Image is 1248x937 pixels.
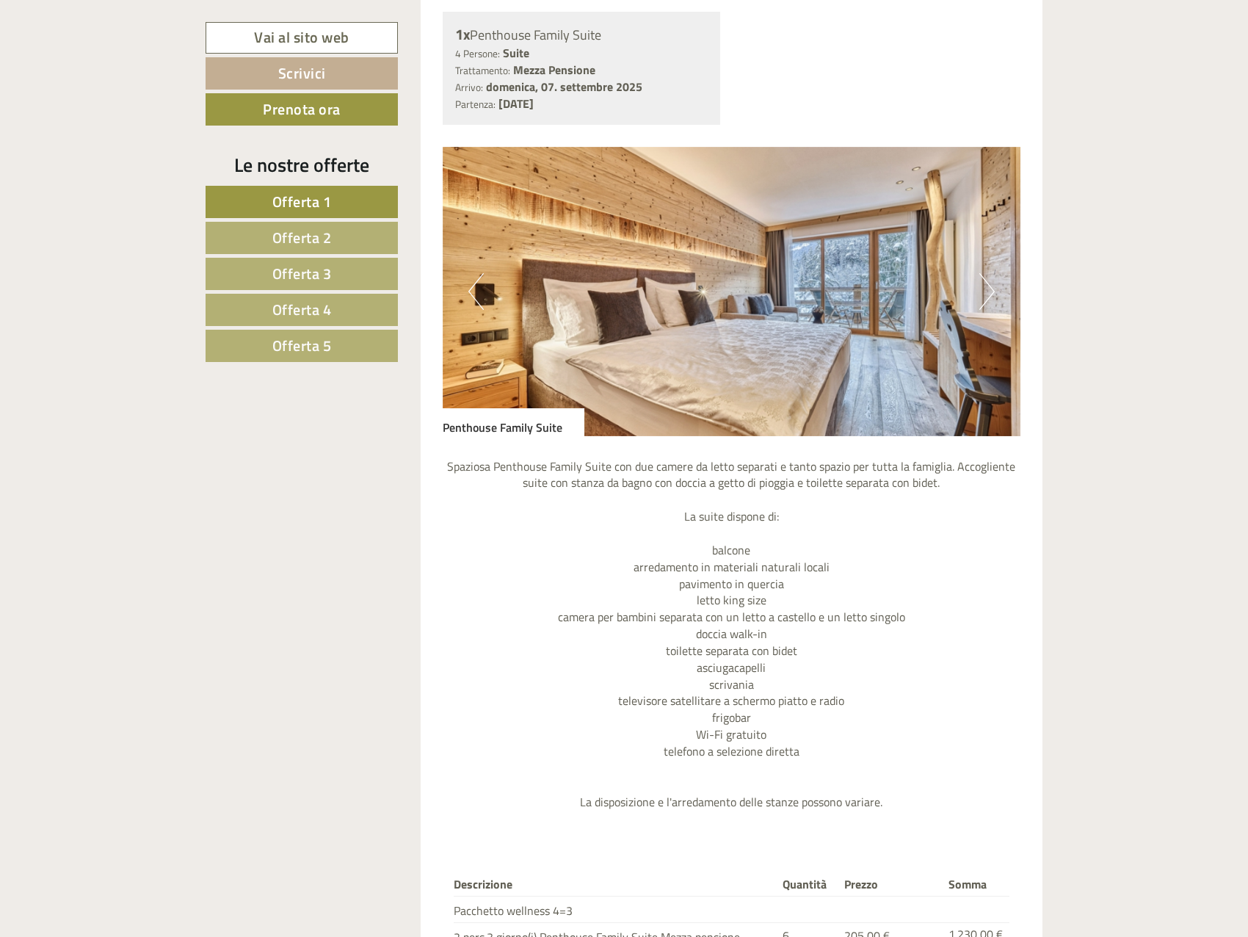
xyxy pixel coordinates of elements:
th: Somma [943,873,1009,896]
th: Descrizione [454,873,777,896]
small: Arrivo: [455,80,483,95]
div: Lei [367,43,556,54]
b: 1x [455,23,470,46]
td: Pacchetto wellness 4=3 [454,897,777,923]
th: Prezzo [838,873,943,896]
div: Penthouse Family Suite [443,408,584,436]
span: Offerta 4 [272,298,332,321]
span: Offerta 5 [272,334,332,357]
div: Penthouse Family Suite [455,24,708,46]
a: Prenota ora [206,93,398,126]
p: Spaziosa Penthouse Family Suite con due camere da letto separati e tanto spazio per tutta la fami... [443,458,1021,811]
div: [DATE] [264,11,315,36]
small: 4 Persone: [455,46,500,61]
b: Suite [503,44,529,62]
span: Offerta 1 [272,190,332,213]
b: [DATE] [498,95,534,112]
th: Quantità [777,873,838,896]
img: image [443,147,1021,436]
small: Trattamento: [455,63,510,78]
button: Next [979,273,995,310]
b: Mezza Pensione [513,61,595,79]
span: Offerta 2 [272,226,332,249]
span: Offerta 3 [272,262,332,285]
div: Buon giorno, come possiamo aiutarla? [360,40,567,84]
a: Scrivici [206,57,398,90]
a: Vai al sito web [206,22,398,54]
small: 16:35 [367,71,556,82]
button: Previous [468,273,484,310]
b: domenica, 07. settembre 2025 [486,78,642,95]
small: Partenza: [455,97,496,112]
div: Le nostre offerte [206,151,398,178]
button: Invia [501,380,579,413]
